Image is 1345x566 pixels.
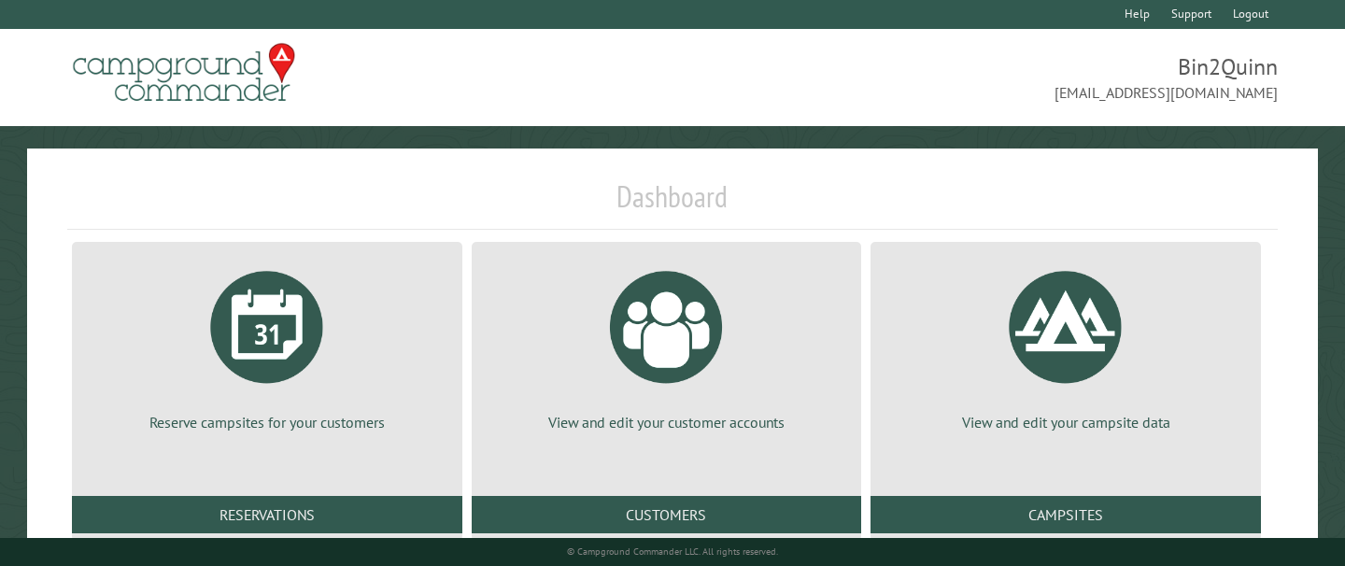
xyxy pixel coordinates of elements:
[871,496,1261,533] a: Campsites
[72,496,462,533] a: Reservations
[67,178,1278,230] h1: Dashboard
[893,412,1239,432] p: View and edit your campsite data
[672,51,1278,104] span: Bin2Quinn [EMAIL_ADDRESS][DOMAIN_NAME]
[494,412,840,432] p: View and edit your customer accounts
[94,412,440,432] p: Reserve campsites for your customers
[67,36,301,109] img: Campground Commander
[472,496,862,533] a: Customers
[494,257,840,432] a: View and edit your customer accounts
[94,257,440,432] a: Reserve campsites for your customers
[893,257,1239,432] a: View and edit your campsite data
[567,545,778,558] small: © Campground Commander LLC. All rights reserved.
